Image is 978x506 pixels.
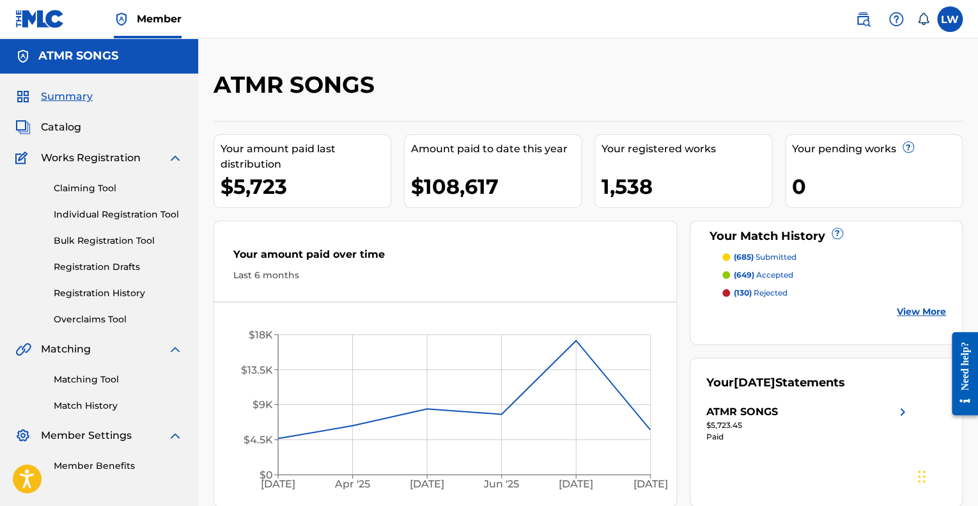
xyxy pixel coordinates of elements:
iframe: Chat Widget [914,445,978,506]
h2: ATMR SONGS [213,70,381,99]
span: Catalog [41,120,81,135]
a: Member Benefits [54,459,183,473]
img: expand [167,428,183,443]
div: Help [883,6,909,32]
div: Amount paid to date this year [411,141,581,157]
a: (685) submitted [722,251,946,263]
a: Match History [54,399,183,413]
h5: ATMR SONGS [38,49,118,63]
tspan: $4.5K [244,434,273,446]
a: View More [897,305,946,319]
a: Registration Drafts [54,260,183,274]
a: Public Search [850,6,876,32]
a: Overclaims Tool [54,313,183,326]
tspan: Jun '25 [483,478,519,490]
tspan: [DATE] [559,478,593,490]
img: MLC Logo [15,10,65,28]
tspan: Apr '25 [334,478,370,490]
div: $108,617 [411,172,581,201]
p: rejected [734,287,788,299]
tspan: $0 [260,469,273,481]
tspan: [DATE] [410,478,444,490]
span: Works Registration [41,150,141,166]
div: ATMR SONGS [706,404,778,420]
img: Matching [15,342,31,357]
p: accepted [734,269,793,281]
span: Summary [41,89,93,104]
a: Matching Tool [54,373,183,386]
div: 1,538 [602,172,772,201]
div: $5,723 [221,172,391,201]
span: (685) [734,252,754,262]
div: $5,723.45 [706,420,910,431]
div: User Menu [937,6,963,32]
img: expand [167,150,183,166]
div: Last 6 months [233,269,657,282]
span: Member [137,12,182,26]
div: 0 [792,172,962,201]
img: help [889,12,904,27]
img: Catalog [15,120,31,135]
img: Top Rightsholder [114,12,129,27]
iframe: Resource Center [942,322,978,425]
tspan: $9K [252,399,273,411]
span: ? [903,142,913,152]
img: search [855,12,871,27]
tspan: [DATE] [633,478,668,490]
p: submitted [734,251,796,263]
a: Claiming Tool [54,182,183,195]
div: Notifications [917,13,929,26]
img: expand [167,342,183,357]
span: (649) [734,270,754,280]
img: Accounts [15,49,31,64]
span: Member Settings [41,428,132,443]
div: Your registered works [602,141,772,157]
tspan: $18K [249,329,273,341]
a: (649) accepted [722,269,946,281]
tspan: $13.5K [241,363,273,376]
div: Your Statements [706,374,845,391]
div: Your pending works [792,141,962,157]
a: Individual Registration Tool [54,208,183,221]
span: Matching [41,342,91,357]
img: right chevron icon [895,404,910,420]
img: Works Registration [15,150,32,166]
a: (130) rejected [722,287,946,299]
div: Your amount paid last distribution [221,141,391,172]
span: (130) [734,288,752,297]
div: Your Match History [706,228,946,245]
div: Your amount paid over time [233,247,657,269]
a: ATMR SONGSright chevron icon$5,723.45Paid [706,404,910,443]
img: Member Settings [15,428,31,443]
a: Bulk Registration Tool [54,234,183,248]
img: Summary [15,89,31,104]
span: ? [832,228,842,239]
a: Registration History [54,287,183,300]
div: Paid [706,431,910,443]
tspan: [DATE] [261,478,295,490]
a: CatalogCatalog [15,120,81,135]
a: SummarySummary [15,89,93,104]
div: Drag [918,457,926,496]
span: [DATE] [734,376,775,390]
